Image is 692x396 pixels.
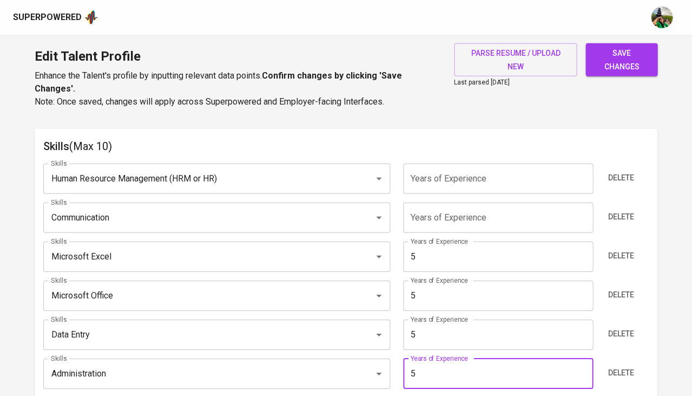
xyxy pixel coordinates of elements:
button: Delete [604,324,638,344]
button: Open [371,366,386,381]
span: Delete [608,366,634,380]
img: eva@glints.com [651,7,673,28]
h1: Edit Talent Profile [35,43,441,69]
button: Open [371,327,386,342]
span: Delete [608,249,634,263]
button: Delete [604,285,638,305]
button: Open [371,249,386,264]
button: Open [371,210,386,225]
span: (Max 10) [69,140,112,153]
span: Delete [608,210,634,224]
img: app logo [84,9,98,25]
button: Delete [604,207,638,227]
button: Open [371,288,386,303]
button: Delete [604,168,638,188]
span: save changes [594,47,649,73]
span: Last parsed [DATE] [454,79,510,86]
button: Delete [604,363,638,383]
button: parse resume / upload new [454,43,577,76]
a: Superpoweredapp logo [13,9,98,25]
span: Delete [608,288,634,302]
span: Delete [608,171,634,185]
button: Open [371,171,386,186]
span: parse resume / upload new [463,47,569,73]
p: Enhance the Talent's profile by inputting relevant data points. Note: Once saved, changes will ap... [35,69,441,108]
div: Superpowered [13,11,82,24]
button: save changes [585,43,657,76]
button: Delete [604,246,638,266]
h6: Skills [43,138,649,155]
span: Delete [608,327,634,341]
